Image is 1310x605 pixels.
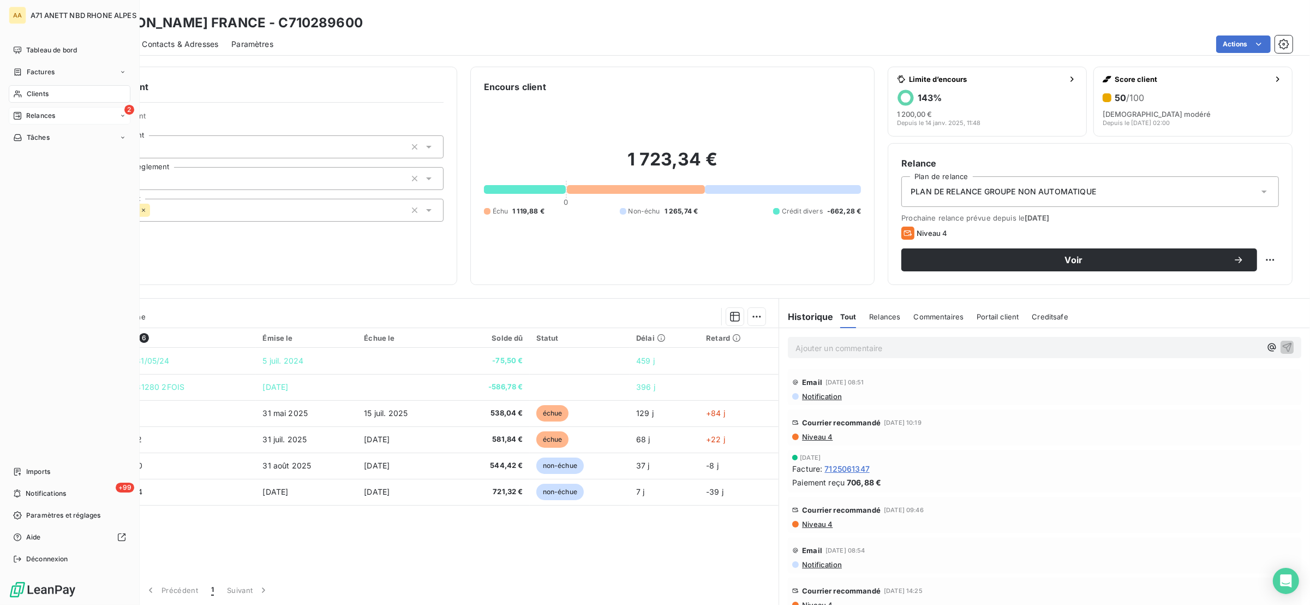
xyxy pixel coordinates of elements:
span: 538,04 € [458,408,523,419]
span: Portail client [977,312,1019,321]
div: Référence [97,333,249,343]
div: Délai [636,334,693,342]
span: Tout [840,312,857,321]
span: 7125061347 [824,463,870,474]
input: Ajouter une valeur [150,205,159,215]
span: 1 119,88 € [512,206,545,216]
h6: Historique [779,310,834,323]
h6: Informations client [66,80,444,93]
span: [DATE] [262,382,288,392]
span: Creditsafe [1032,312,1068,321]
span: Propriétés Client [88,111,444,127]
span: Déconnexion [26,554,68,564]
span: /100 [1126,92,1144,103]
button: Limite d’encours143%1 200,00 €Depuis le 14 janv. 2025, 11:48 [888,67,1087,137]
span: 459 j [636,356,655,365]
span: Courrier recommandé [802,418,881,427]
div: Émise le [262,334,351,342]
span: Email [802,546,822,555]
span: Notifications [26,489,66,499]
span: échue [536,431,569,448]
span: Facture : [792,463,822,474]
span: +84 j [706,408,725,418]
span: A71 ANETT NBD RHONE ALPES [31,11,136,20]
button: Précédent [139,579,205,602]
h6: 143 % [918,92,942,103]
button: Score client50/100[DEMOGRAPHIC_DATA] modéréDepuis le [DATE] 02:00 [1093,67,1293,137]
span: Notification [801,392,842,401]
span: échue [536,405,569,422]
span: [DEMOGRAPHIC_DATA] modéré [1103,110,1211,118]
span: Courrier recommandé [802,586,881,595]
span: 396 j [636,382,655,392]
span: Relances [869,312,900,321]
button: Voir [901,248,1257,271]
a: Aide [9,529,130,546]
span: 6 [139,333,149,343]
span: 31 juil. 2025 [262,435,307,444]
span: [DATE] [800,454,821,461]
span: Paramètres et réglages [26,511,100,520]
span: Niveau 4 [801,432,833,441]
span: -39 j [706,487,723,496]
button: Actions [1216,35,1271,53]
span: Limite d’encours [909,75,1063,84]
span: Relances [26,111,55,121]
span: Tableau de bord [26,45,77,55]
div: Solde dû [458,334,523,342]
span: Échu [493,206,509,216]
span: 721,32 € [458,487,523,497]
span: Tâches [27,133,50,143]
div: Open Intercom Messenger [1273,568,1299,594]
span: -662,28 € [827,206,861,216]
span: 15 juil. 2025 [364,408,408,418]
span: Imports [26,467,50,477]
span: 129 j [636,408,654,418]
span: 7 j [636,487,644,496]
span: Factures [27,67,55,77]
span: -8 j [706,461,719,470]
span: 581,84 € [458,434,523,445]
span: Score client [1115,75,1269,84]
span: non-échue [536,484,584,500]
span: [DATE] 08:54 [826,547,865,554]
span: Notification [801,560,842,569]
span: Niveau 4 [801,520,833,529]
span: 31 août 2025 [262,461,311,470]
span: [DATE] [364,487,390,496]
span: 31 mai 2025 [262,408,308,418]
span: Courrier recommandé [802,506,881,514]
span: [DATE] 08:51 [826,379,864,385]
span: [DATE] 10:19 [884,419,922,426]
span: -586,78 € [458,382,523,393]
span: Aide [26,532,41,542]
button: 1 [205,579,220,602]
span: [DATE] 14:25 [884,588,923,594]
span: Clients [27,89,49,99]
h3: [PERSON_NAME] FRANCE - C710289600 [96,13,363,33]
span: -75,50 € [458,355,523,366]
button: Suivant [220,579,276,602]
h2: 1 723,34 € [484,149,862,181]
span: [DATE] [1025,213,1049,222]
img: Logo LeanPay [9,581,76,598]
span: [DATE] [262,487,288,496]
span: PLAN DE RELANCE GROUPE NON AUTOMATIQUE [911,186,1096,197]
span: 68 j [636,435,650,444]
h6: Relance [901,157,1279,170]
span: +22 j [706,435,725,444]
span: Niveau 4 [917,229,947,238]
span: 2 [124,105,134,115]
span: Voir [914,256,1233,264]
span: 1 200,00 € [897,110,932,118]
span: 1 [211,585,214,596]
div: Retard [706,334,772,342]
span: 5 juil. 2024 [262,356,303,365]
span: Email [802,378,822,387]
div: Échue le [364,334,444,342]
span: 706,88 € [847,477,881,488]
span: 0 [564,198,568,206]
h6: 50 [1115,92,1144,103]
h6: Encours client [484,80,546,93]
span: 37 j [636,461,650,470]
